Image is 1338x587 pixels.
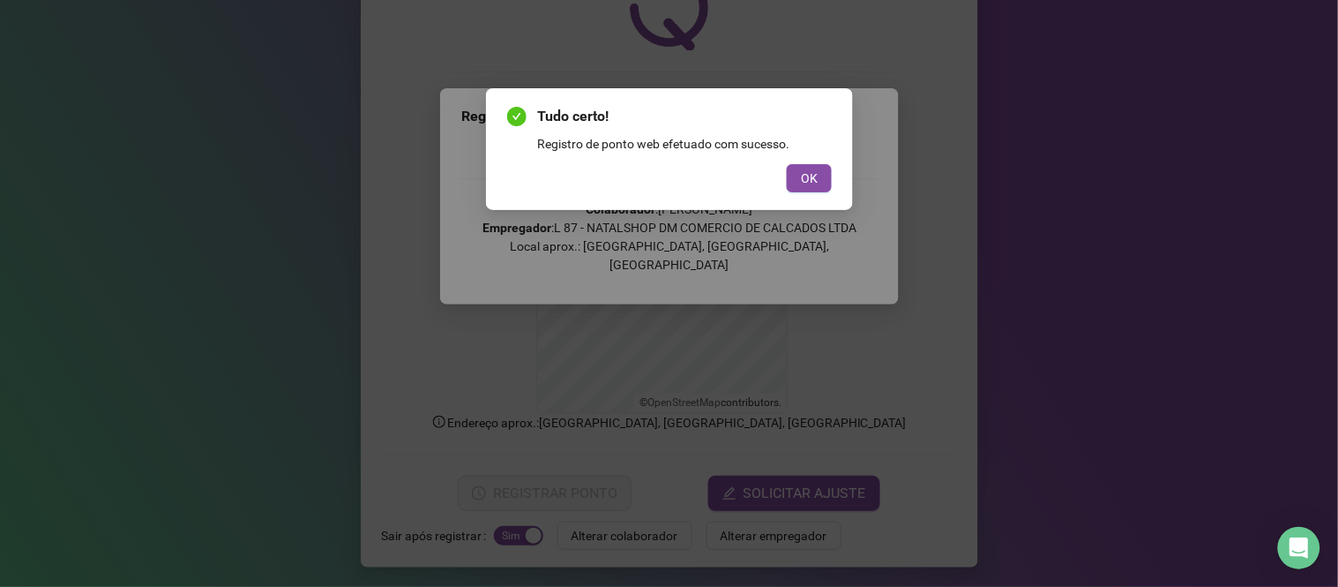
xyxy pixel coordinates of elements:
[537,134,832,154] div: Registro de ponto web efetuado com sucesso.
[507,107,527,126] span: check-circle
[787,164,832,192] button: OK
[1278,527,1320,569] div: Open Intercom Messenger
[801,169,818,188] span: OK
[537,106,832,127] span: Tudo certo!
